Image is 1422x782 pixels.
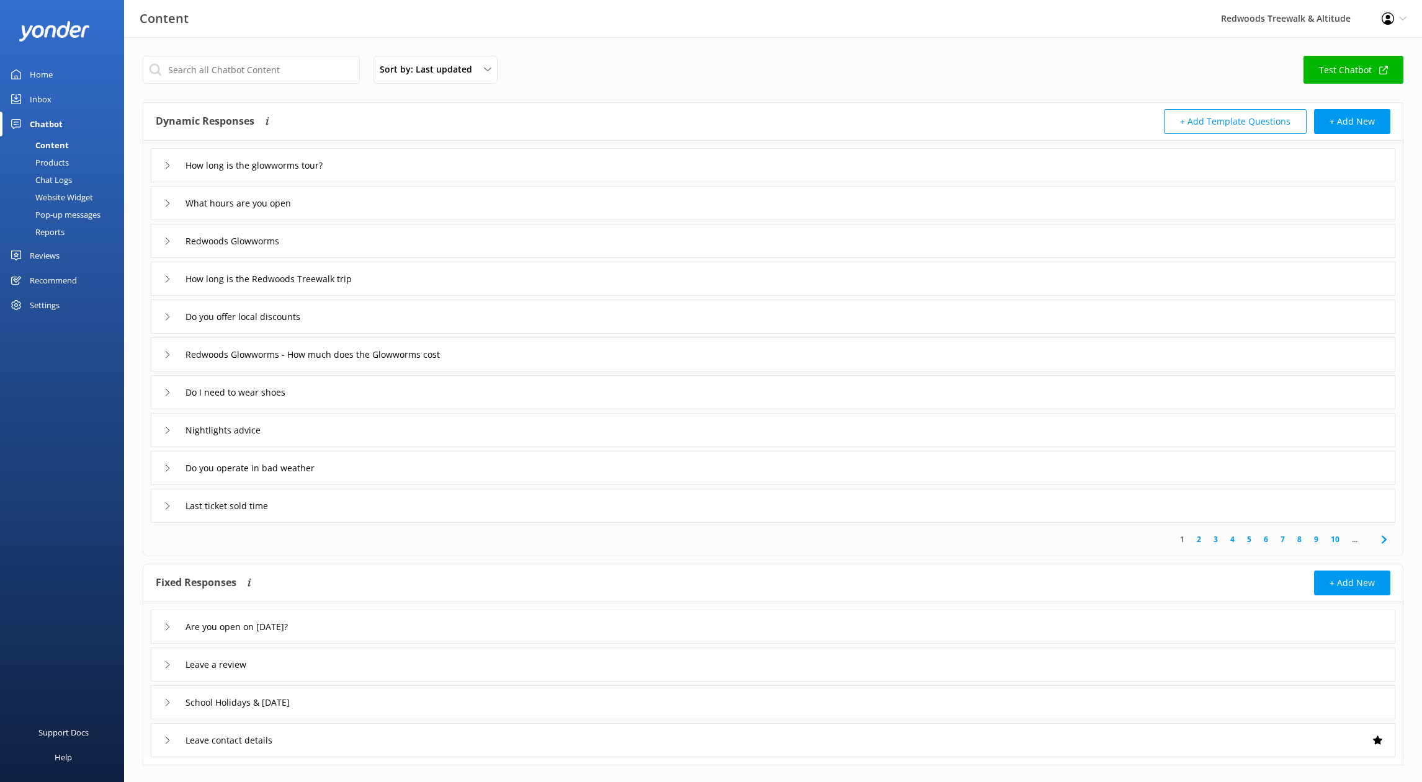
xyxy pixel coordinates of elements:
[30,112,63,136] div: Chatbot
[1191,533,1207,545] a: 2
[7,223,65,241] div: Reports
[1291,533,1308,545] a: 8
[7,154,69,171] div: Products
[1164,109,1307,134] button: + Add Template Questions
[7,223,124,241] a: Reports
[7,154,124,171] a: Products
[7,136,124,154] a: Content
[7,171,72,189] div: Chat Logs
[1207,533,1224,545] a: 3
[7,189,93,206] div: Website Widget
[140,9,189,29] h3: Content
[1174,533,1191,545] a: 1
[1346,533,1364,545] span: ...
[30,87,51,112] div: Inbox
[143,56,360,84] input: Search all Chatbot Content
[1241,533,1258,545] a: 5
[156,109,254,134] h4: Dynamic Responses
[7,136,69,154] div: Content
[19,21,90,42] img: yonder-white-logo.png
[7,206,101,223] div: Pop-up messages
[55,745,72,770] div: Help
[1325,533,1346,545] a: 10
[30,268,77,293] div: Recommend
[7,189,124,206] a: Website Widget
[1258,533,1274,545] a: 6
[7,206,124,223] a: Pop-up messages
[1224,533,1241,545] a: 4
[1314,109,1390,134] button: + Add New
[1274,533,1291,545] a: 7
[380,63,480,76] span: Sort by: Last updated
[1314,571,1390,595] button: + Add New
[30,243,60,268] div: Reviews
[156,571,236,595] h4: Fixed Responses
[1303,56,1403,84] a: Test Chatbot
[38,720,89,745] div: Support Docs
[30,293,60,318] div: Settings
[7,171,124,189] a: Chat Logs
[30,62,53,87] div: Home
[1308,533,1325,545] a: 9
